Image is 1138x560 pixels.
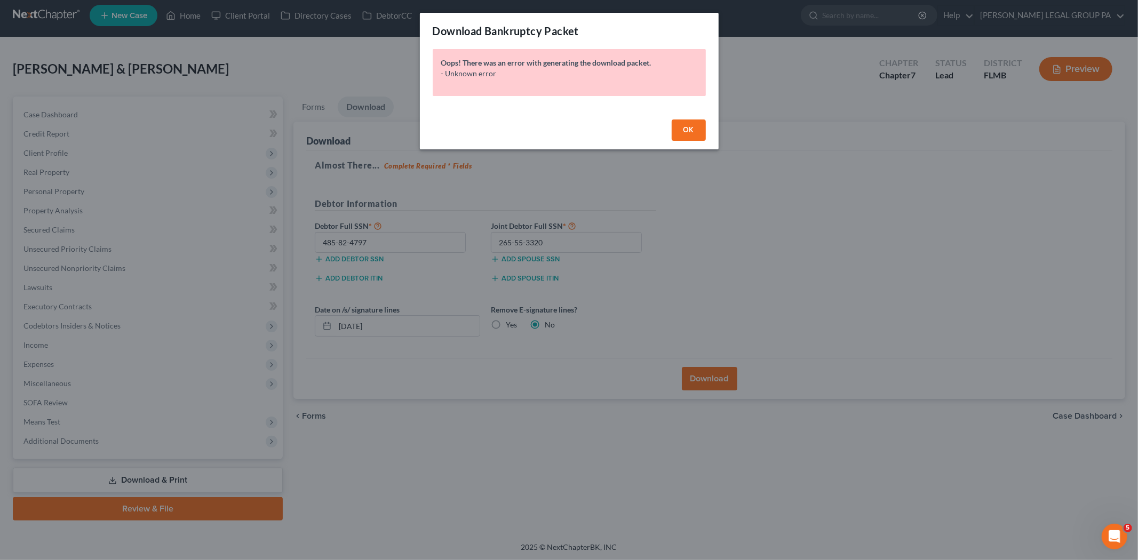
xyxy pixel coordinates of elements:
[672,119,706,141] button: OK
[683,125,694,134] span: OK
[441,68,697,79] p: - Unknown error
[1102,524,1127,549] iframe: Intercom live chat
[1124,524,1132,532] span: 5
[441,58,651,67] b: Oops! There was an error with generating the download packet.
[433,23,579,38] h3: Download Bankruptcy Packet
